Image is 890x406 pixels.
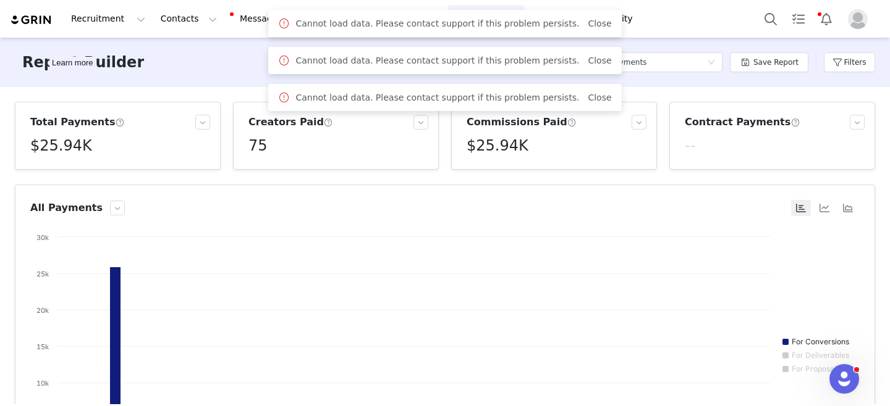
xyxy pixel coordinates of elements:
text: 25k [36,270,49,278]
a: Close [588,56,611,65]
img: placeholder-profile.jpg [848,9,868,29]
button: Notifications [813,5,840,33]
text: 30k [36,233,49,242]
button: Reporting [448,5,525,33]
button: Profile [841,9,880,29]
button: Contacts [153,5,224,33]
div: Tooltip anchor [49,57,95,69]
a: Community [575,5,646,33]
h5: $25.94K [30,135,92,157]
button: Content [380,5,447,33]
h5: $25.94K [467,135,528,157]
text: For Proposals [792,364,840,373]
h3: Commissions Paid [467,115,577,130]
span: Cannot load data. Please contact support if this problem persists. [295,91,579,104]
button: Program [309,5,379,33]
button: Save Report [730,52,808,72]
iframe: Intercom live chat [829,364,859,394]
text: 10k [36,379,49,387]
img: grin logo [10,14,53,26]
i: icon: down [708,59,715,67]
button: Messages [225,5,308,33]
h3: Creators Paid [248,115,333,130]
h3: Contract Payments [685,115,800,130]
button: Search [757,5,784,33]
text: For Conversions [792,337,849,346]
h5: 75 [248,135,268,157]
span: Cannot load data. Please contact support if this problem persists. [295,54,579,67]
button: Filters [824,52,875,72]
text: For Deliverables [792,350,849,360]
a: Close [588,19,611,28]
a: Tasks [785,5,812,33]
text: 20k [36,306,49,315]
h5: -- [685,135,695,157]
h3: All Payments [30,201,103,215]
a: Close [588,93,611,102]
h3: Report Builder [22,51,144,73]
button: Recruitment [64,5,153,33]
span: Cannot load data. Please contact support if this problem persists. [295,17,579,30]
text: 15k [36,342,49,351]
a: Brands [525,5,574,33]
h3: Total Payments [30,115,124,130]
